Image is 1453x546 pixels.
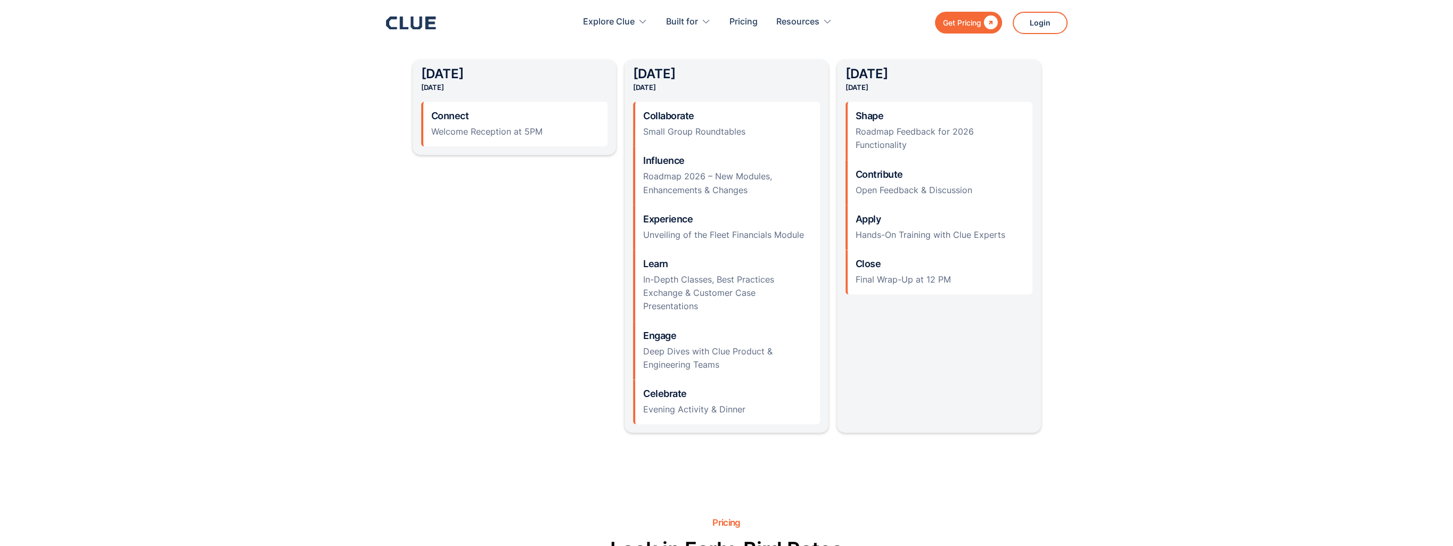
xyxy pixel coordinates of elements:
[776,5,819,39] div: Resources
[1013,12,1068,34] a: Login
[421,68,608,91] h3: [DATE]
[856,258,1024,270] h4: Close
[856,213,1024,226] h4: Apply
[643,110,812,122] h4: Collaborate
[421,83,444,92] span: [DATE]
[856,125,1024,152] p: Roadmap Feedback for 2026 Functionality
[712,518,741,528] h2: Pricing
[856,273,1024,286] p: Final Wrap-Up at 12 PM
[643,345,776,371] p: Deep Dives with Clue Product & Engineering Teams
[856,228,1024,242] p: Hands-On Training with Clue Experts
[643,170,812,196] p: Roadmap 2026 – New Modules, Enhancements & Changes
[633,68,820,91] h3: [DATE]
[633,83,656,92] span: [DATE]
[643,403,812,416] p: Evening Activity & Dinner
[856,184,1024,197] p: Open Feedback & Discussion
[666,5,698,39] div: Built for
[583,5,635,39] div: Explore Clue
[583,5,647,39] div: Explore Clue
[845,83,868,92] span: [DATE]
[643,125,812,138] p: Small Group Roundtables
[643,273,776,313] p: In-Depth Classes, Best Practices Exchange & Customer Case Presentations
[943,16,981,29] div: Get Pricing
[431,110,600,122] h4: Connect
[776,5,832,39] div: Resources
[856,168,1024,181] h4: Contribute
[666,5,711,39] div: Built for
[845,68,1032,91] h3: [DATE]
[981,16,998,29] div: 
[935,12,1002,34] a: Get Pricing
[431,125,600,138] p: Welcome Reception at 5PM
[643,213,812,226] h4: Experience
[856,110,1024,122] h4: Shape
[643,329,812,342] h4: Engage
[643,154,812,167] h4: Influence
[643,228,812,242] p: Unveiling of the Fleet Financials Module
[643,387,812,400] h4: Celebrate
[643,258,812,270] h4: Learn
[729,5,758,39] a: Pricing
